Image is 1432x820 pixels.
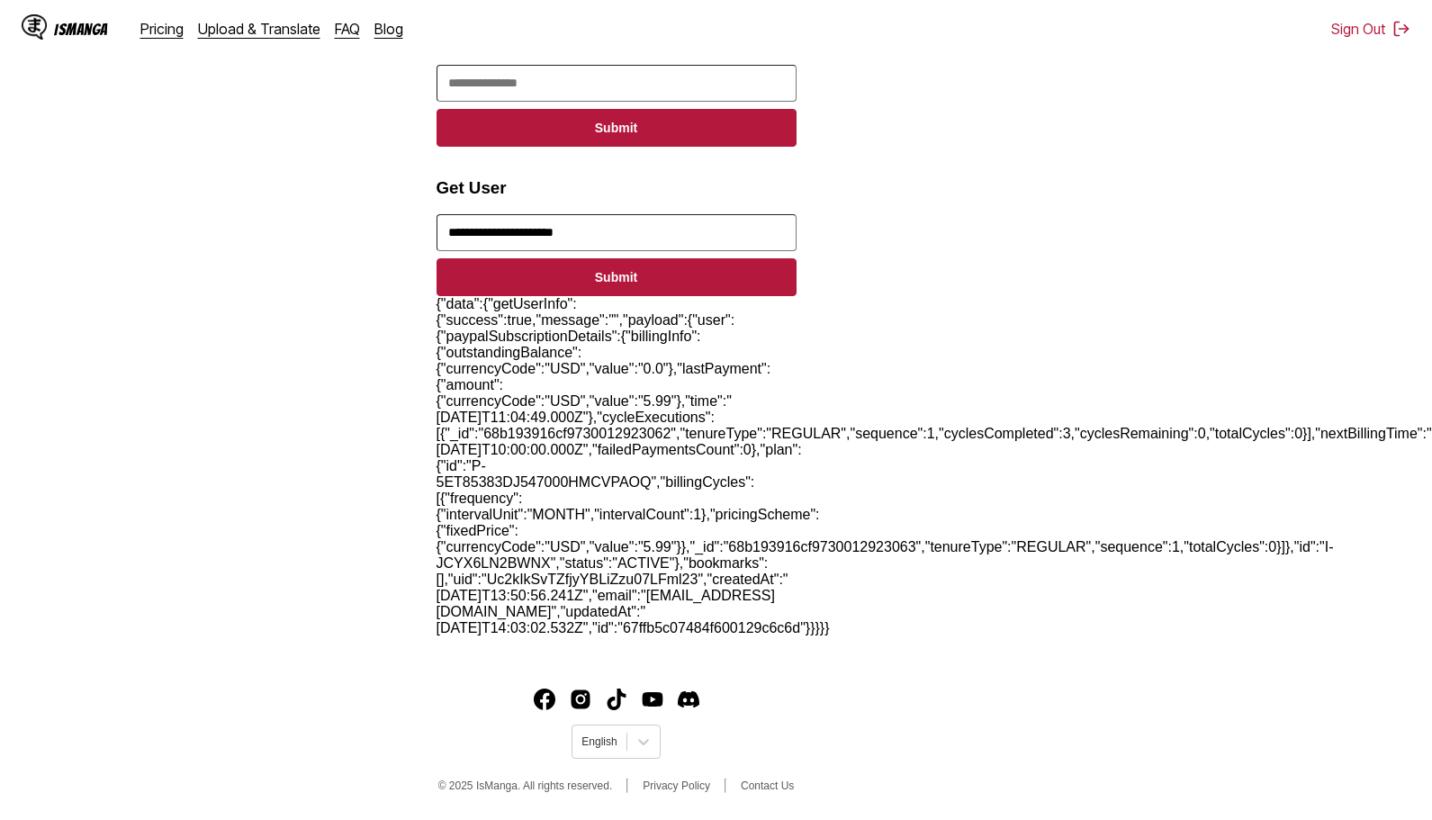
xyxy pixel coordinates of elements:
input: Select language [581,735,584,748]
a: Discord [678,689,699,710]
div: IsManga [54,21,108,38]
h3: Get User [437,178,797,198]
a: Upload & Translate [198,20,320,38]
div: {"data":{"getUserInfo":{"success":true,"message":"","payload":{"user":{"paypalSubscriptionDetails... [437,296,797,636]
button: Submit [437,258,797,296]
button: Submit [437,109,797,147]
img: IsManga Discord [678,689,699,710]
a: Blog [374,20,403,38]
span: © 2025 IsManga. All rights reserved. [438,779,613,792]
a: Facebook [534,689,555,710]
a: FAQ [335,20,360,38]
a: Instagram [570,689,591,710]
a: TikTok [606,689,627,710]
a: Youtube [642,689,663,710]
a: Pricing [140,20,184,38]
img: IsManga YouTube [642,689,663,710]
img: IsManga Logo [22,14,47,40]
img: IsManga Facebook [534,689,555,710]
button: Sign Out [1331,20,1410,38]
img: Sign out [1392,20,1410,38]
a: Contact Us [741,779,794,792]
img: IsManga TikTok [606,689,627,710]
a: Privacy Policy [643,779,710,792]
a: IsManga LogoIsManga [22,14,140,43]
img: IsManga Instagram [570,689,591,710]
